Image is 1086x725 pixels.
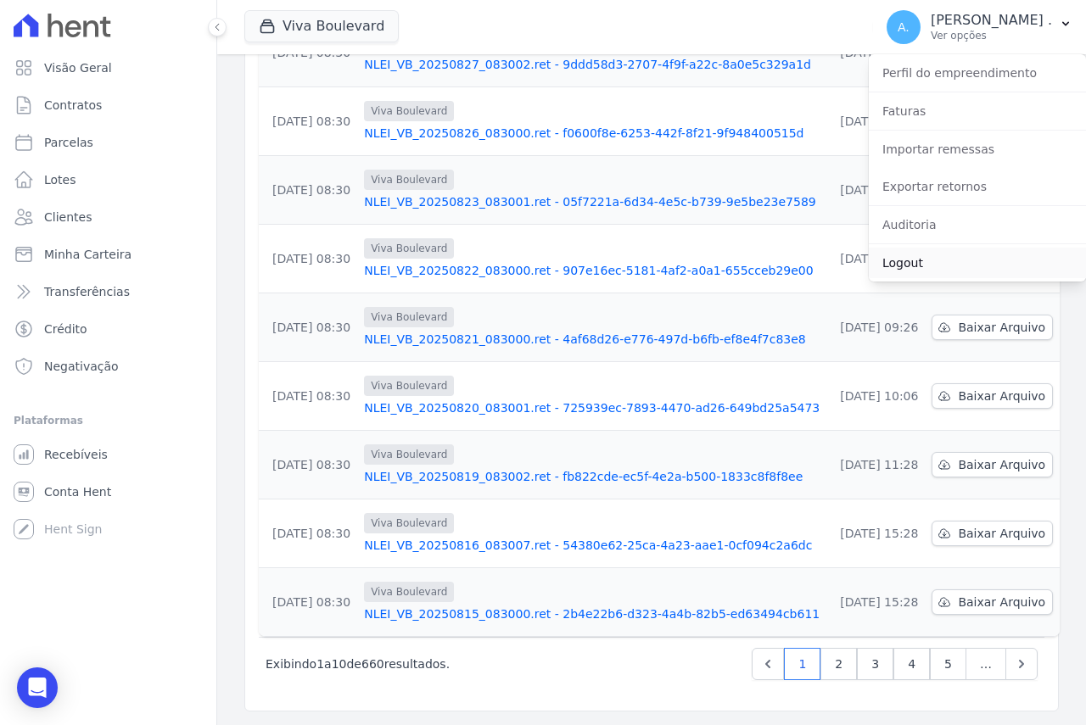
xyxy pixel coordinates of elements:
a: Logout [869,248,1086,278]
span: Crédito [44,321,87,337]
span: Parcelas [44,134,93,151]
a: Lotes [7,163,210,197]
button: Viva Boulevard [244,10,399,42]
span: Transferências [44,283,130,300]
span: … [966,648,1006,680]
p: Exibindo a de resultados. [266,655,450,672]
a: Importar remessas [869,134,1086,165]
td: [DATE] 09:26 [826,293,925,362]
a: Next [1005,648,1038,680]
a: NLEI_VB_20250827_083002.ret - 9ddd58d3-2707-4f9f-a22c-8a0e5c329a1d [364,56,820,73]
td: [DATE] 08:30 [259,293,357,362]
span: Clientes [44,209,92,226]
td: [DATE] 10:06 [826,362,925,431]
a: Baixar Arquivo [932,521,1053,546]
a: NLEI_VB_20250821_083000.ret - 4af68d26-e776-497d-b6fb-ef8e4f7c83e8 [364,331,820,348]
a: Baixar Arquivo [932,589,1053,615]
td: [DATE] 08:30 [259,156,357,225]
a: Perfil do empreendimento [869,58,1086,88]
span: Viva Boulevard [364,101,454,121]
a: NLEI_VB_20250816_083007.ret - 54380e62-25ca-4a23-aae1-0cf094c2a6dc [364,537,820,554]
a: Auditoria [869,209,1086,240]
span: Baixar Arquivo [958,594,1045,611]
a: Baixar Arquivo [932,315,1053,340]
td: [DATE] 11:28 [826,431,925,499]
a: Transferências [7,275,210,309]
span: Viva Boulevard [364,376,454,396]
span: A. [898,21,910,33]
td: [DATE] 08:30 [259,431,357,499]
span: 10 [332,657,347,671]
button: A. [PERSON_NAME] . Ver opções [873,3,1086,51]
td: [DATE] 15:28 [826,568,925,637]
span: Viva Boulevard [364,238,454,259]
a: NLEI_VB_20250822_083000.ret - 907e16ec-5181-4af2-a0a1-655cceb29e00 [364,262,820,279]
span: Visão Geral [44,59,112,76]
a: 1 [784,648,820,680]
span: Baixar Arquivo [958,319,1045,336]
a: Minha Carteira [7,237,210,271]
span: Conta Hent [44,483,111,500]
span: Recebíveis [44,446,108,463]
a: Visão Geral [7,51,210,85]
a: NLEI_VB_20250826_083000.ret - f0600f8e-6253-442f-8f21-9f948400515d [364,125,820,142]
a: Conta Hent [7,475,210,509]
a: NLEI_VB_20250823_083001.ret - 05f7221a-6d34-4e5c-b739-9e5be23e7589 [364,193,820,210]
span: Contratos [44,97,102,114]
td: [DATE] 08:30 [259,362,357,431]
a: Exportar retornos [869,171,1086,202]
td: [DATE] 08:30 [259,568,357,637]
span: Lotes [44,171,76,188]
div: Open Intercom Messenger [17,667,58,708]
span: Baixar Arquivo [958,456,1045,473]
a: 2 [820,648,857,680]
a: NLEI_VB_20250815_083000.ret - 2b4e22b6-d323-4a4b-82b5-ed63494cb611 [364,605,820,622]
span: Baixar Arquivo [958,525,1045,542]
a: NLEI_VB_20250819_083002.ret - fb822cde-ec5f-4e2a-b500-1833c8f8f8ee [364,468,820,485]
a: Faturas [869,96,1086,126]
span: 1 [316,657,324,671]
a: Previous [752,648,784,680]
a: Crédito [7,312,210,346]
td: [DATE] 15:28 [826,499,925,568]
a: Negativação [7,349,210,383]
a: Baixar Arquivo [932,452,1053,477]
span: Viva Boulevard [364,307,454,327]
span: Viva Boulevard [364,582,454,602]
td: [DATE] 08:30 [259,87,357,156]
a: NLEI_VB_20250820_083001.ret - 725939ec-7893-4470-ad26-649bd25a5473 [364,399,820,416]
a: 5 [930,648,966,680]
span: Viva Boulevard [364,170,454,190]
a: 4 [893,648,930,680]
span: Negativação [44,358,119,375]
p: [PERSON_NAME] . [931,12,1052,29]
a: Baixar Arquivo [932,383,1053,409]
a: 3 [857,648,893,680]
td: [DATE] 09:26 [826,225,925,293]
a: Clientes [7,200,210,234]
a: Parcelas [7,125,210,159]
td: [DATE] 08:30 [259,225,357,293]
td: [DATE] 09:26 [826,87,925,156]
a: Recebíveis [7,438,210,471]
span: Baixar Arquivo [958,388,1045,404]
span: 660 [361,657,384,671]
p: Ver opções [931,29,1052,42]
a: Contratos [7,88,210,122]
span: Viva Boulevard [364,444,454,465]
td: [DATE] 09:26 [826,156,925,225]
span: Minha Carteira [44,246,132,263]
td: [DATE] 08:30 [259,499,357,568]
div: Plataformas [14,410,203,431]
span: Viva Boulevard [364,513,454,533]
